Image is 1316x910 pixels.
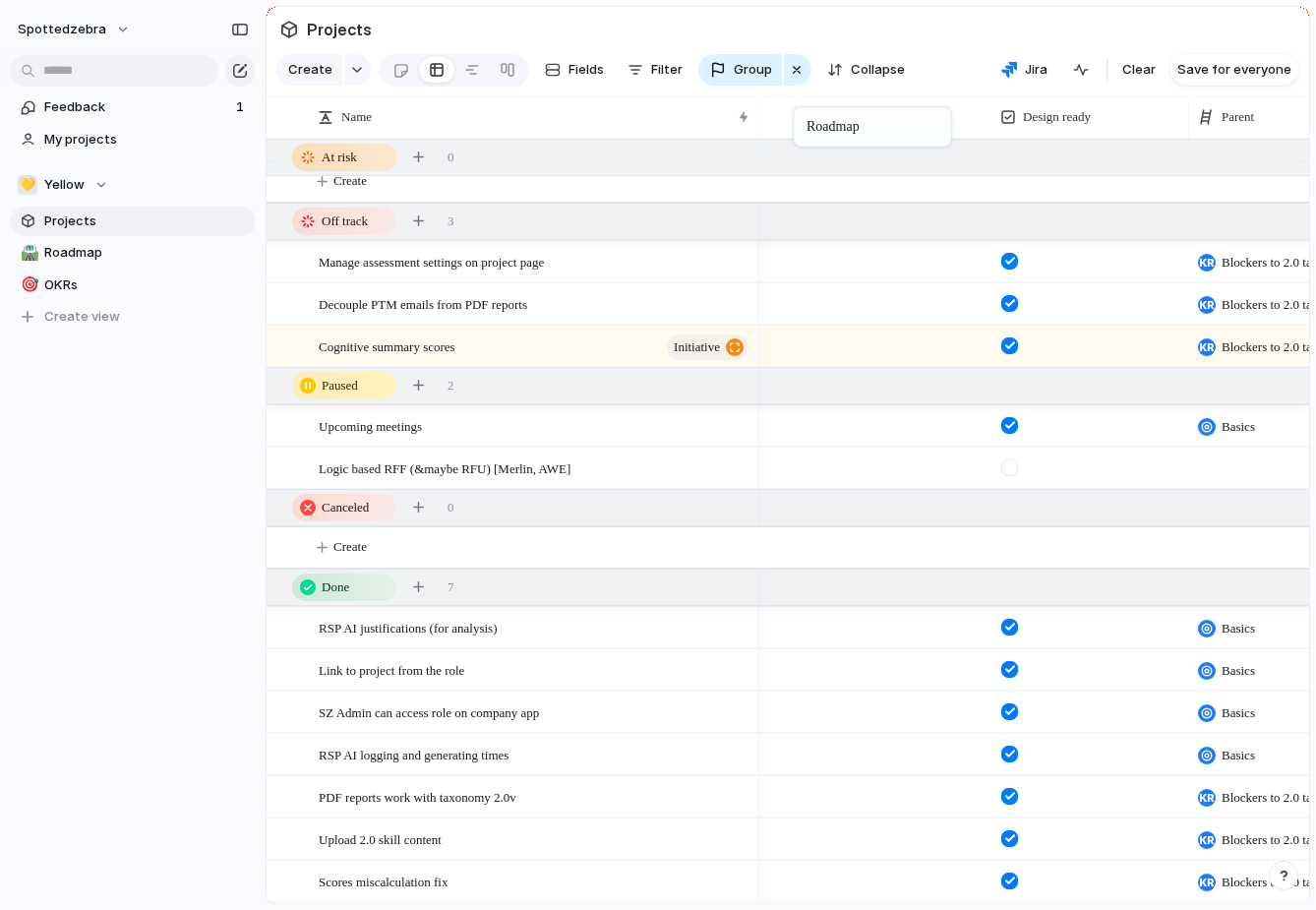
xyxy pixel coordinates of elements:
span: Basics [1222,703,1255,723]
span: Collapse [851,60,905,80]
span: Design ready [1023,107,1091,127]
span: Basics [1222,417,1255,437]
span: initiative [674,334,720,361]
span: Off track [322,212,368,231]
span: Manage assessment settings on project page [319,250,544,273]
span: Save for everyone [1177,60,1291,80]
span: Basics [1222,746,1255,765]
span: Create [333,171,367,191]
button: 💛Yellow [10,170,256,200]
a: My projects [10,125,256,154]
span: Link to project from the role [319,658,464,681]
div: 🛣️ [21,242,34,265]
span: Upcoming meetings [319,414,422,437]
button: Group [698,54,782,86]
span: Filter [651,60,683,80]
span: Decouple PTM emails from PDF reports [319,292,527,315]
span: 3 [448,212,454,231]
span: Basics [1222,619,1255,638]
span: Parent [1222,107,1254,127]
span: Projects [303,12,376,47]
button: Save for everyone [1169,54,1299,86]
button: Create [276,54,342,86]
a: 🎯OKRs [10,271,256,300]
span: Group [734,60,772,80]
span: RSP AI logging and generating times [319,743,508,765]
button: 🎯 [18,275,37,295]
span: Create [333,537,367,557]
button: 🛣️ [18,243,37,263]
span: Projects [44,212,249,231]
div: Roadmap [807,119,938,135]
span: Basics [1222,661,1255,681]
span: Jira [1025,60,1047,80]
span: Clear [1122,60,1156,80]
span: 0 [448,498,454,517]
span: PDF reports work with taxonomy 2.0v [319,785,516,808]
a: Feedback1 [10,92,256,122]
span: Scores miscalculation fix [319,870,448,892]
span: Upload 2.0 skill content [319,827,442,850]
span: Roadmap [44,243,249,263]
span: 2 [448,376,454,395]
div: 🎯 [21,273,34,296]
span: At risk [322,148,357,167]
span: SZ Admin can access role on company app [319,700,539,723]
span: Fields [568,60,604,80]
span: Name [341,107,372,127]
a: Projects [10,207,256,236]
button: Fields [537,54,612,86]
button: Jira [993,55,1055,85]
span: 7 [448,577,454,597]
button: spottedzebra [9,14,141,45]
span: Yellow [44,175,85,195]
button: Clear [1114,54,1164,86]
span: Paused [322,376,358,395]
button: Filter [620,54,690,86]
span: Logic based RFF (&maybe RFU) [Merlin, AWE] [319,456,570,479]
button: initiative [667,334,748,360]
span: Cognitive summary scores [319,334,455,357]
span: Feedback [44,97,230,117]
a: 🛣️Roadmap [10,238,256,268]
span: OKRs [44,275,249,295]
span: My projects [44,130,249,150]
span: 0 [448,148,454,167]
span: Canceled [322,498,369,517]
button: Collapse [819,54,913,86]
span: Done [322,577,349,597]
button: Create view [10,302,256,332]
div: 💛 [18,175,37,195]
span: 1 [236,97,248,117]
span: spottedzebra [18,20,106,39]
span: Create view [44,307,120,327]
span: Create [288,60,332,80]
span: RSP AI justifications (for analysis) [319,616,498,638]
